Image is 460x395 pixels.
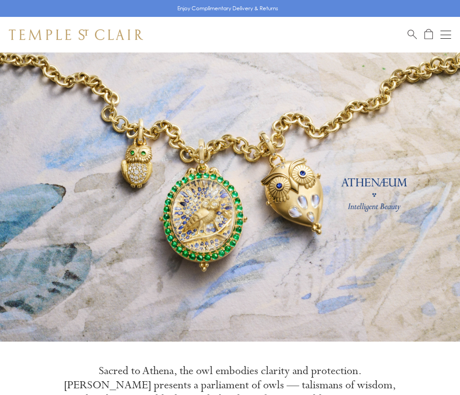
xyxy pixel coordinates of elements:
a: Search [408,29,417,40]
button: Open navigation [440,29,451,40]
p: Enjoy Complimentary Delivery & Returns [177,4,278,13]
a: Open Shopping Bag [424,29,433,40]
img: Temple St. Clair [9,29,143,40]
